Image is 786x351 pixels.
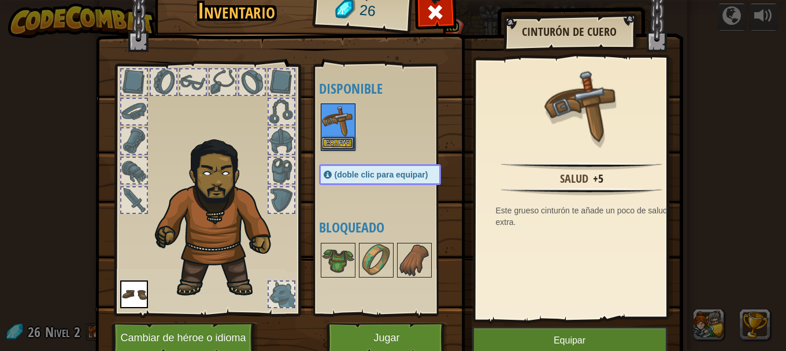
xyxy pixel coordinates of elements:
font: Cambiar de héroe o idioma [120,332,246,344]
img: portrait.png [120,280,148,308]
h2: Cinturón de Cuero [515,25,624,38]
img: portrait.png [544,68,620,143]
img: portrait.png [398,244,431,276]
div: Salud [560,171,588,187]
font: 26 [358,2,376,19]
font: Equipar [326,139,350,146]
button: Equipar [322,137,354,149]
font: Disponible [319,79,383,98]
img: portrait.png [360,244,392,276]
font: Equipar [554,336,585,346]
div: Este grueso cinturón te añade un poco de salud extra. [496,205,674,228]
img: portrait.png [322,105,354,137]
font: Bloqueado [319,218,384,237]
img: hr.png [501,162,662,170]
img: hr.png [501,188,662,195]
div: +5 [593,171,603,187]
img: duelist_hair.png [149,131,291,299]
img: portrait.png [322,244,354,276]
font: (doble clic para equipar) [335,170,428,179]
font: Jugar [373,332,399,344]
